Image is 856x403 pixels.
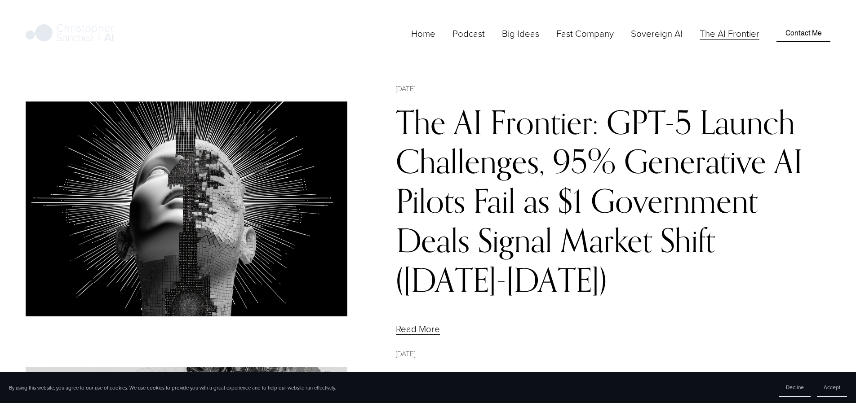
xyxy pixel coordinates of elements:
a: The AI Frontier: GPT-5 Launch Challenges, 95% Generative AI Pilots Fail as $1 Government Deals Si... [396,102,803,299]
a: Sovereign AI [631,26,683,41]
a: Podcast [452,26,485,41]
a: Home [411,26,435,41]
button: Decline [779,378,811,397]
a: The AI Frontier [700,26,759,41]
a: folder dropdown [556,26,614,41]
span: Accept [824,383,840,391]
time: [DATE] [396,83,415,94]
span: Decline [786,383,804,391]
time: [DATE] [396,348,415,359]
a: Contact Me [776,25,830,42]
span: Fast Company [556,27,614,40]
a: folder dropdown [502,26,539,41]
a: Read More [396,322,440,335]
img: Christopher Sanchez | AI [26,22,114,45]
img: The AI Frontier: GPT-5 Launch Challenges, 95% Generative AI Pilots Fail as $1 Government Deals Si... [26,101,347,316]
p: By using this website, you agree to our use of cookies. We use cookies to provide you with a grea... [9,384,336,391]
button: Accept [817,378,847,397]
span: Big Ideas [502,27,539,40]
